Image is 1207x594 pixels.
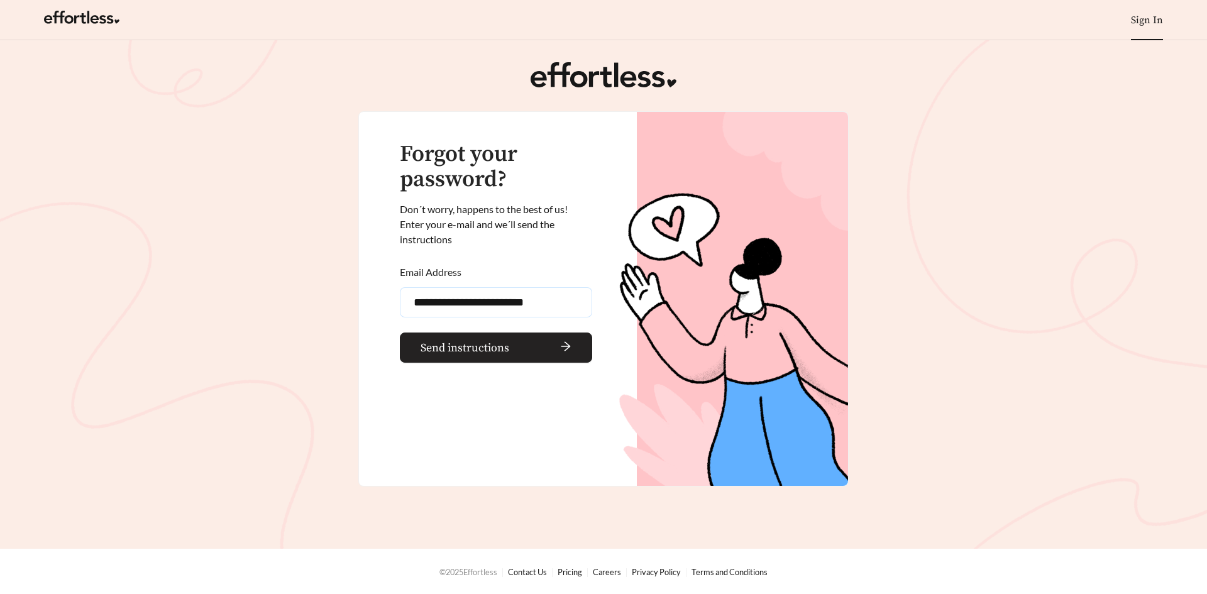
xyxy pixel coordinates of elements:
label: Email Address [400,257,461,287]
div: Don ´ t worry, happens to the best of us! Enter your e-mail and we ´ ll send the instructions [400,202,592,247]
span: © 2025 Effortless [439,567,497,577]
a: Privacy Policy [632,567,681,577]
a: Pricing [558,567,582,577]
span: Send instructions [421,339,509,356]
a: Careers [593,567,621,577]
span: arrow-right [514,341,571,355]
input: Email Address [400,287,592,317]
a: Contact Us [508,567,547,577]
a: Terms and Conditions [692,567,768,577]
button: Send instructionsarrow-right [400,333,592,363]
h3: Forgot your password? [400,142,592,192]
a: Sign In [1131,14,1163,26]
